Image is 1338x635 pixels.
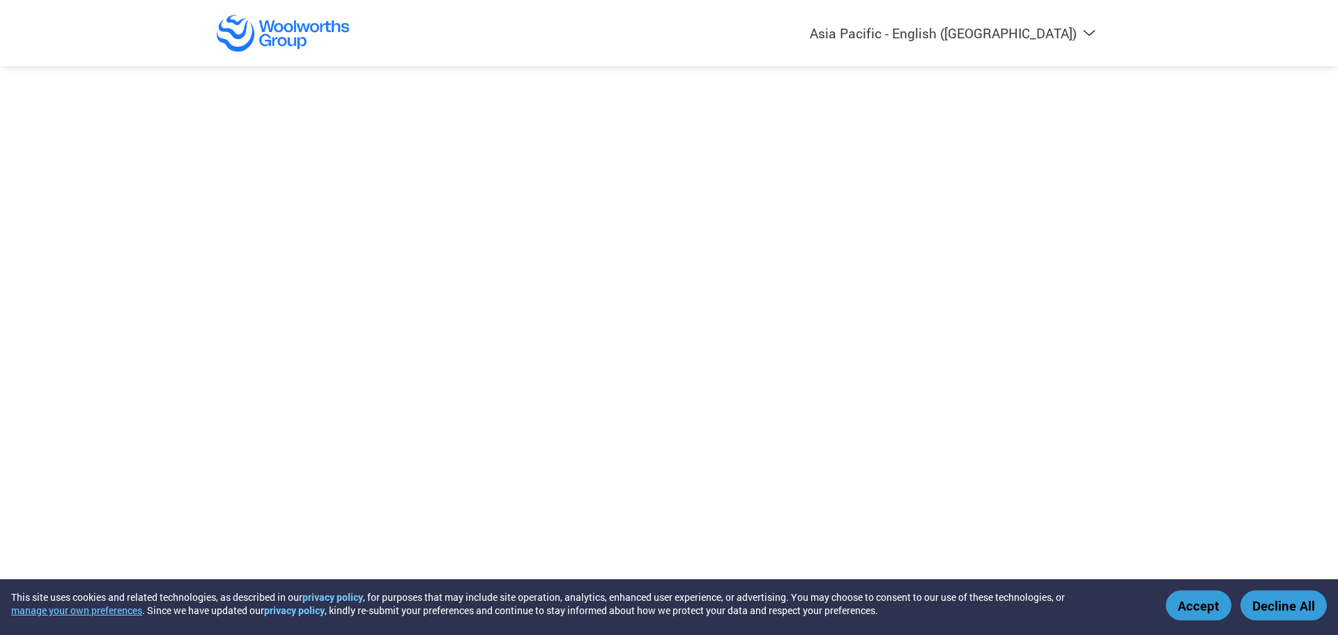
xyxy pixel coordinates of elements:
div: This site uses cookies and related technologies, as described in our , for purposes that may incl... [11,590,1146,617]
button: Decline All [1240,590,1327,620]
button: Accept [1166,590,1231,620]
img: Woolworths Group [216,14,351,52]
button: manage your own preferences [11,604,142,617]
a: privacy policy [264,604,325,617]
a: privacy policy [302,590,363,604]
